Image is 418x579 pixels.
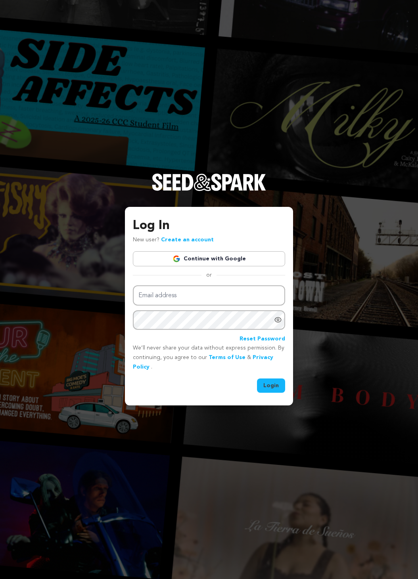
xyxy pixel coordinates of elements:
[201,271,217,279] span: or
[152,174,266,207] a: Seed&Spark Homepage
[240,334,285,344] a: Reset Password
[133,251,285,266] a: Continue with Google
[161,237,214,243] a: Create an account
[152,174,266,191] img: Seed&Spark Logo
[133,235,214,245] p: New user?
[274,316,282,324] a: Show password as plain text. Warning: this will display your password on the screen.
[133,285,285,306] input: Email address
[209,355,245,360] a: Terms of Use
[173,255,180,263] img: Google logo
[133,216,285,235] h3: Log In
[257,378,285,393] button: Login
[133,344,285,372] p: We’ll never share your data without express permission. By continuing, you agree to our & .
